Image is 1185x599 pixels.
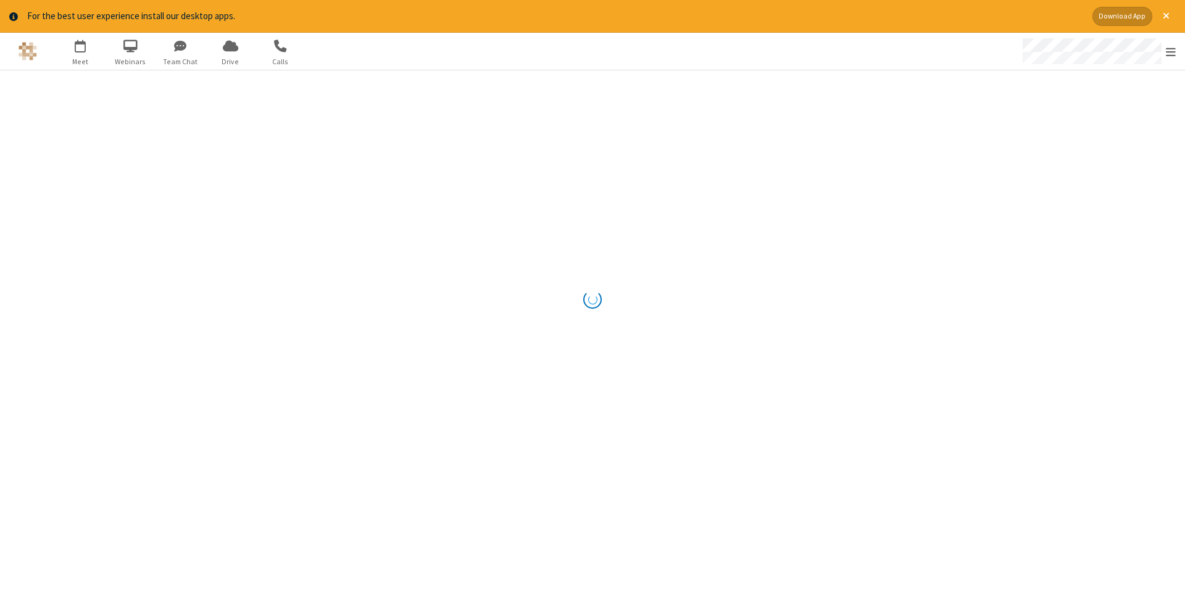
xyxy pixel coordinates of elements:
img: QA Selenium DO NOT DELETE OR CHANGE [19,42,37,61]
div: For the best user experience install our desktop apps. [27,9,1083,23]
button: Download App [1092,7,1152,26]
span: Meet [57,56,104,67]
span: Webinars [107,56,154,67]
button: Logo [4,33,51,70]
button: Close alert [1157,7,1176,26]
div: Open menu [1011,33,1185,70]
span: Drive [207,56,254,67]
span: Calls [257,56,304,67]
span: Team Chat [157,56,204,67]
